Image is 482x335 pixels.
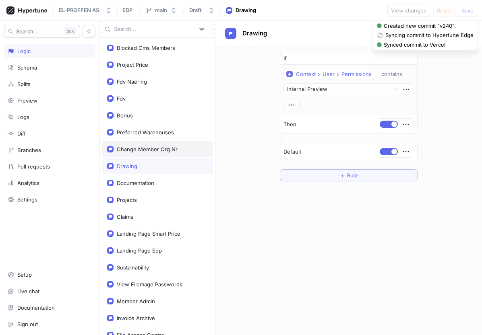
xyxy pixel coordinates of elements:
[17,196,37,203] div: Settings
[117,230,180,237] div: Landing Page Smart Price
[17,147,41,153] div: Branches
[117,281,182,288] div: View Filemage Passwords
[283,121,296,129] p: Then
[117,247,162,254] div: Landing Page Edp
[17,163,50,170] div: Pull requests
[384,41,445,49] div: Synced commit to Vercel
[117,129,174,136] div: Preferred Warehouses
[17,64,37,71] div: Schema
[4,301,95,314] a: Documentation
[242,30,267,37] span: Drawing
[433,4,455,17] button: Reset
[340,173,345,178] span: ＋
[378,68,414,80] button: contains
[59,7,99,14] div: EL-PROFFEN AS
[17,97,37,104] div: Preview
[283,148,301,156] p: Default
[391,8,426,13] span: View changes
[56,4,115,17] button: EL-PROFFEN AS
[117,112,133,119] div: Bonus
[64,27,77,35] div: K
[461,8,474,13] span: Save
[117,78,147,85] div: Fdv Naering
[384,22,456,30] div: Created new commit "v240".
[114,25,196,33] input: Search...
[381,71,402,78] div: contains
[117,197,137,203] div: Projects
[117,146,178,152] div: Change Member Org Nr
[117,45,175,51] div: Blocked Cms Members
[17,271,32,278] div: Setup
[387,4,430,17] button: View changes
[385,31,474,39] div: Syncing commit to Hypertune Edge
[117,214,133,220] div: Claims
[186,4,218,17] button: Draft
[16,29,38,34] span: Search...
[17,304,55,311] div: Documentation
[142,4,180,17] button: main
[4,25,80,38] button: Search...K
[17,130,26,137] div: Diff
[117,315,155,321] div: Invoice Archive
[17,288,39,294] div: Live chat
[117,163,137,169] div: Drawing
[17,321,38,327] div: Sign out
[283,55,287,63] p: If
[122,7,132,13] span: EDP
[117,62,148,68] div: Project Price
[437,8,451,13] span: Reset
[280,169,418,181] button: ＋Rule
[296,71,372,78] div: Context > User > Permissions
[117,95,126,102] div: Fdv
[117,264,149,271] div: Sustainability
[347,173,358,178] span: Rule
[17,48,31,54] div: Logic
[117,298,155,304] div: Member Admin
[458,4,477,17] button: Save
[117,180,154,186] div: Documentation
[155,7,167,14] div: main
[189,7,202,14] div: Draft
[283,68,375,80] button: Context > User > Permissions
[236,6,256,14] div: Drawing
[17,114,29,120] div: Logs
[17,81,31,87] div: Splits
[17,180,39,186] div: Analytics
